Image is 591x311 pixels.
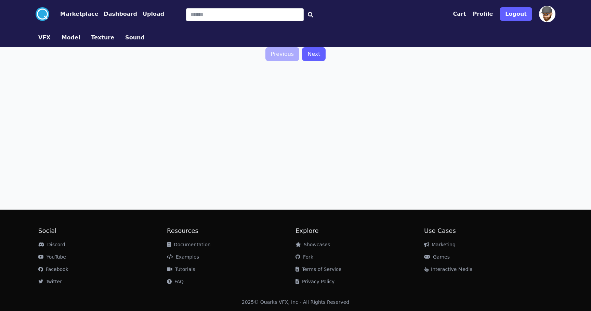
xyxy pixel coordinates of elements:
[38,242,65,247] a: Discord
[86,34,120,42] a: Texture
[167,254,199,260] a: Examples
[120,34,150,42] a: Sound
[302,47,326,61] a: Next
[500,4,532,24] a: Logout
[38,254,66,260] a: YouTube
[143,10,164,18] button: Upload
[473,10,493,18] button: Profile
[167,242,211,247] a: Documentation
[500,7,532,21] button: Logout
[265,47,300,61] a: Previous
[38,279,62,284] a: Twitter
[38,34,51,42] button: VFX
[242,299,350,306] div: 2025 © Quarks VFX, Inc - All Rights Reserved
[453,10,466,18] button: Cart
[167,266,195,272] a: Tutorials
[91,34,114,42] button: Texture
[295,254,313,260] a: Fork
[49,10,98,18] a: Marketplace
[295,279,334,284] a: Privacy Policy
[167,226,295,236] h2: Resources
[137,10,164,18] a: Upload
[104,10,137,18] button: Dashboard
[186,8,304,21] input: Search
[38,266,68,272] a: Facebook
[56,34,86,42] a: Model
[33,34,56,42] a: VFX
[295,266,341,272] a: Terms of Service
[60,10,98,18] button: Marketplace
[295,242,330,247] a: Showcases
[424,226,553,236] h2: Use Cases
[424,254,450,260] a: Games
[38,226,167,236] h2: Social
[424,266,473,272] a: Interactive Media
[125,34,145,42] button: Sound
[295,226,424,236] h2: Explore
[539,6,555,22] img: profile
[62,34,80,42] button: Model
[424,242,456,247] a: Marketing
[167,279,184,284] a: FAQ
[98,10,137,18] a: Dashboard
